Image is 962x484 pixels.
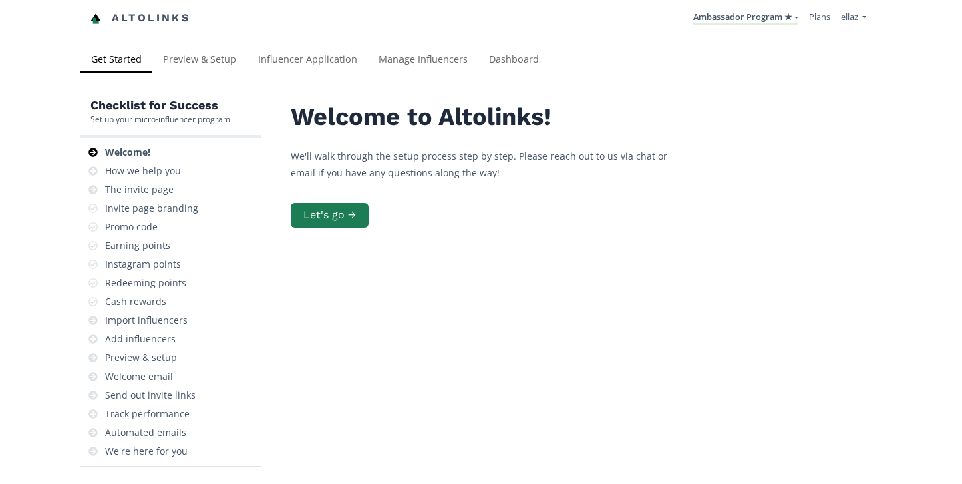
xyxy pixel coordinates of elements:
[291,103,691,131] h2: Welcome to Altolinks!
[105,389,196,402] div: Send out invite links
[152,47,247,74] a: Preview & Setup
[105,332,176,346] div: Add influencers
[809,11,830,23] a: Plans
[105,276,186,290] div: Redeeming points
[105,351,177,365] div: Preview & setup
[105,295,166,308] div: Cash rewards
[105,370,173,383] div: Welcome email
[105,220,158,234] div: Promo code
[90,113,230,125] div: Set up your micro-influencer program
[80,47,152,74] a: Get Started
[105,445,188,458] div: We're here for you
[105,202,198,215] div: Invite page branding
[90,13,101,24] img: favicon-32x32.png
[105,258,181,271] div: Instagram points
[693,11,798,25] a: Ambassador Program ★
[291,203,369,228] button: Let's go →
[90,7,190,29] a: Altolinks
[105,239,170,252] div: Earning points
[105,164,181,178] div: How we help you
[105,426,186,439] div: Automated emails
[105,183,174,196] div: The invite page
[90,97,230,113] h5: Checklist for Success
[105,407,190,421] div: Track performance
[368,47,478,74] a: Manage Influencers
[291,148,691,181] p: We'll walk through the setup process step by step. Please reach out to us via chat or email if yo...
[841,11,866,26] a: ellaz
[478,47,550,74] a: Dashboard
[841,11,858,23] span: ellaz
[105,146,150,159] div: Welcome!
[247,47,368,74] a: Influencer Application
[105,314,188,327] div: Import influencers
